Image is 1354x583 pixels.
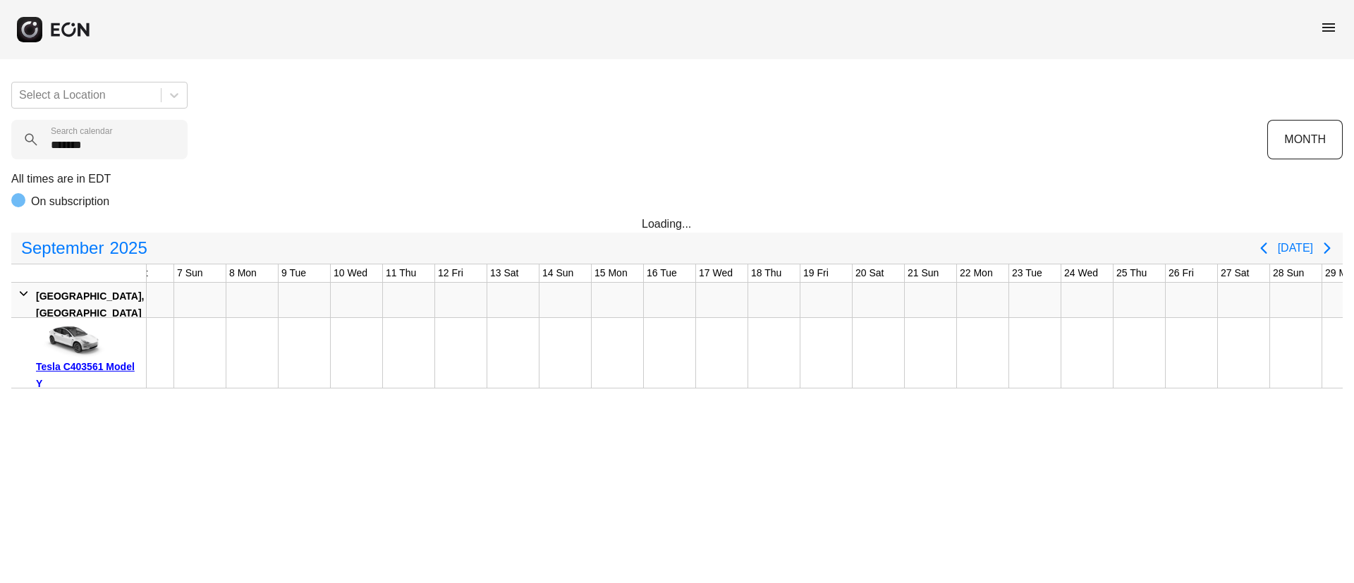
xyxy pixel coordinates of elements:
div: Loading... [642,216,712,233]
div: 22 Mon [957,264,996,282]
span: September [18,234,106,262]
div: 23 Tue [1009,264,1045,282]
div: 24 Wed [1061,264,1101,282]
div: 9 Tue [279,264,309,282]
button: Previous page [1250,234,1278,262]
p: On subscription [31,193,109,210]
div: 12 Fri [435,264,466,282]
div: 28 Sun [1270,264,1307,282]
div: 27 Sat [1218,264,1252,282]
div: 15 Mon [592,264,630,282]
div: 26 Fri [1166,264,1197,282]
button: Next page [1313,234,1341,262]
div: 7 Sun [174,264,206,282]
label: Search calendar [51,125,112,137]
div: 21 Sun [905,264,941,282]
div: 17 Wed [696,264,736,282]
p: All times are in EDT [11,171,1343,188]
div: 11 Thu [383,264,419,282]
div: 18 Thu [748,264,784,282]
div: 19 Fri [800,264,831,282]
div: 10 Wed [331,264,370,282]
button: MONTH [1267,120,1343,159]
div: 20 Sat [853,264,886,282]
div: 13 Sat [487,264,521,282]
span: menu [1320,19,1337,36]
button: September2025 [13,234,156,262]
div: 8 Mon [226,264,260,282]
div: 25 Thu [1114,264,1149,282]
button: [DATE] [1278,235,1313,261]
div: 14 Sun [539,264,576,282]
span: 2025 [106,234,150,262]
div: 16 Tue [644,264,680,282]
